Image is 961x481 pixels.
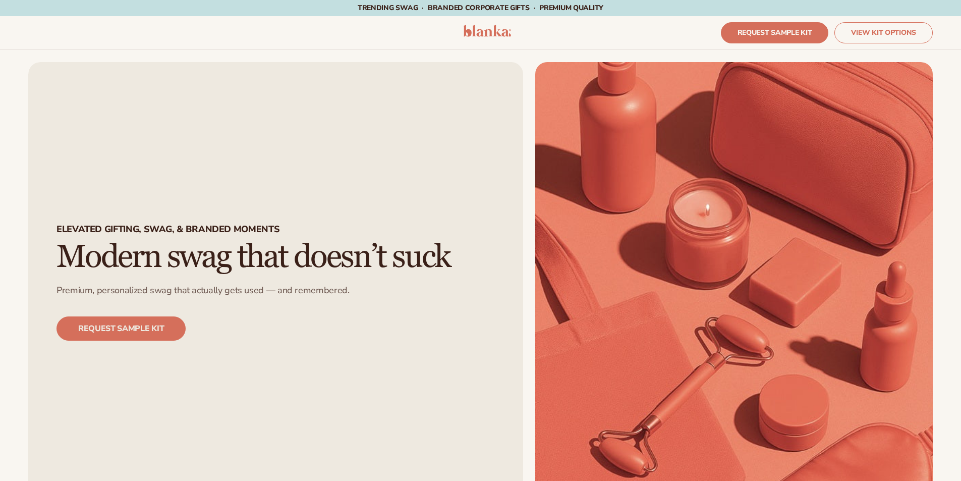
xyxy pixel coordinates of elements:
a: logo [463,25,511,41]
span: TRENDING SWAG · BRANDED CORPORATE GIFTS · PREMIUM QUALITY [358,3,603,13]
img: logo [463,25,511,37]
p: Elevated Gifting, swag, & branded moments [56,224,279,240]
a: REQUEST SAMPLE KIT [56,316,186,341]
a: REQUEST SAMPLE KIT [721,22,829,43]
p: Premium, personalized swag that actually gets used — and remembered. [56,285,350,296]
h2: Modern swag that doesn’t suck [56,240,450,274]
a: VIEW KIT OPTIONS [834,22,933,43]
